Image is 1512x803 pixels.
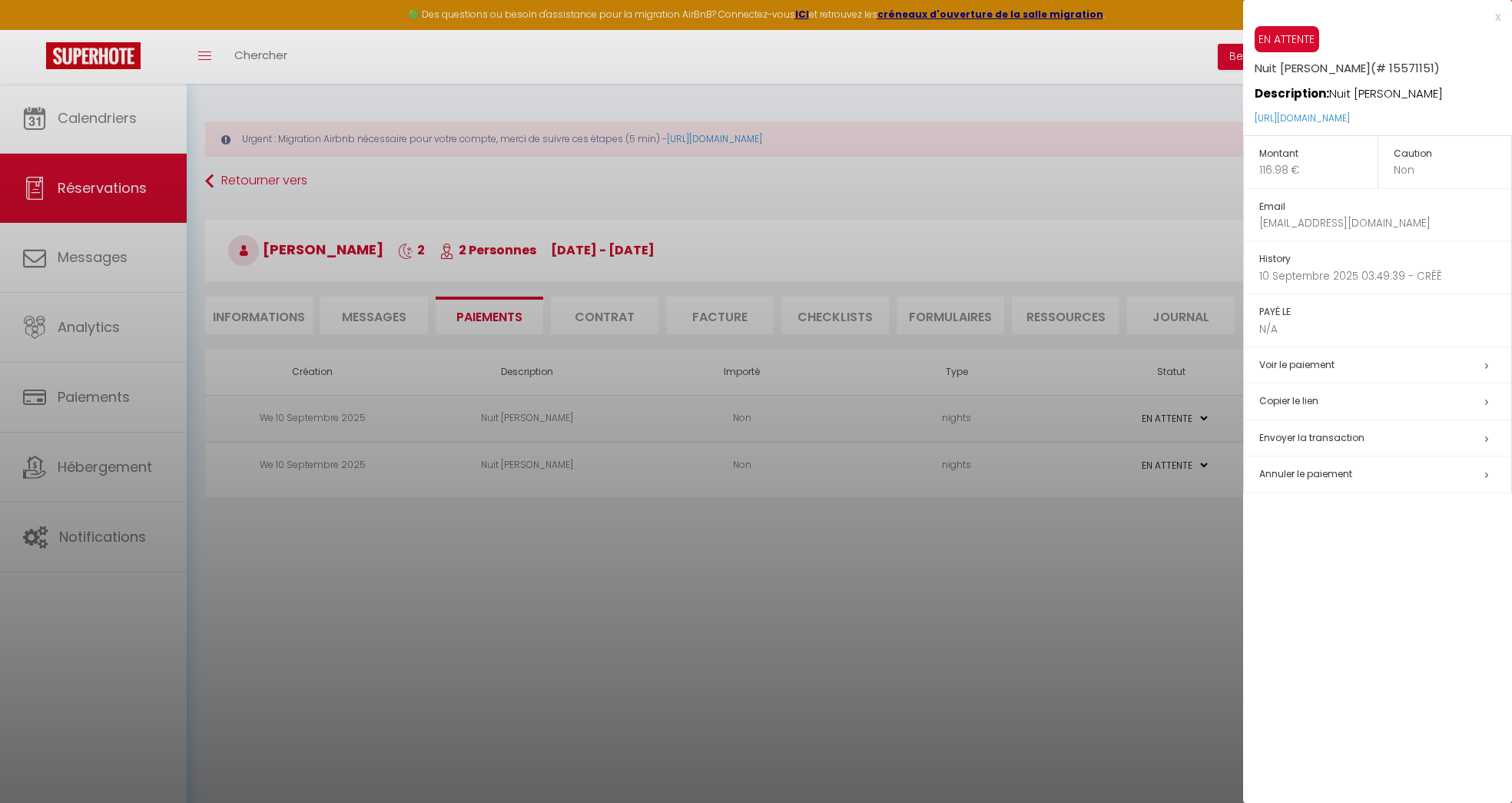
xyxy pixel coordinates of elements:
span: (# 15571151) [1371,60,1440,76]
p: Non [1394,162,1512,178]
h5: Nuit [PERSON_NAME] [1255,52,1512,75]
a: [URL][DOMAIN_NAME] [1255,111,1350,124]
p: 116.98 € [1259,162,1378,178]
h5: Copier le lien [1259,393,1511,410]
a: Voir le paiement [1259,358,1335,371]
span: EN ATTENTE [1255,26,1319,52]
h5: Montant [1259,145,1378,163]
h5: Caution [1394,145,1512,163]
strong: Description: [1255,85,1329,101]
p: N/A [1259,321,1511,337]
p: 10 Septembre 2025 03:49:39 - CRÊÊ [1259,268,1511,284]
div: x [1243,8,1500,26]
h5: History [1259,251,1511,268]
span: Envoyer la transaction [1259,431,1364,444]
p: [EMAIL_ADDRESS][DOMAIN_NAME] [1259,215,1511,231]
h5: Email [1259,198,1511,216]
span: Annuler le paiement [1259,467,1352,480]
h5: PAYÉ LE [1259,304,1511,321]
p: Nuit [PERSON_NAME] [1255,75,1512,103]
